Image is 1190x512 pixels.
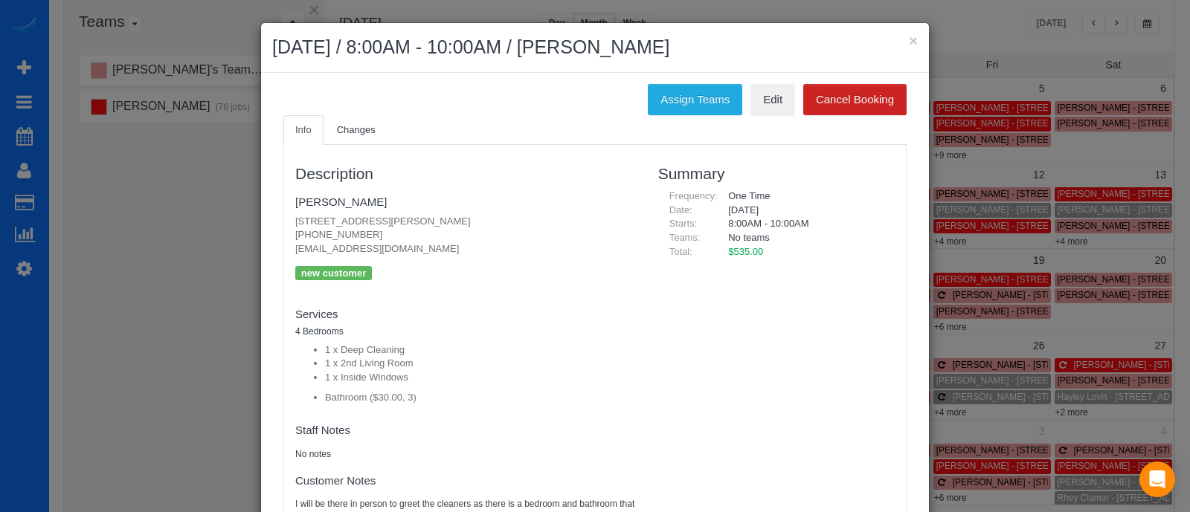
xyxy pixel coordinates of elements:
[325,115,387,146] a: Changes
[325,357,636,371] li: 1 x 2nd Living Room
[325,371,636,385] li: 1 x Inside Windows
[295,475,636,487] h4: Customer Notes
[325,391,636,405] li: Bathroom ($30.00, 3)
[669,190,718,201] span: Frequency:
[295,448,636,461] pre: No notes
[295,308,636,321] h4: Services
[325,343,636,357] li: 1 x Deep Cleaning
[295,266,372,280] p: new customer
[648,84,742,115] button: Assign Teams
[295,327,636,337] h5: 4 Bedrooms
[669,204,692,216] span: Date:
[728,232,770,243] span: No teams
[1139,461,1175,497] div: Open Intercom Messenger
[272,34,918,61] h2: [DATE] / 8:00AM - 10:00AM / [PERSON_NAME]
[283,115,324,146] a: Info
[669,218,698,229] span: Starts:
[658,165,895,182] h3: Summary
[717,189,895,204] div: One Time
[669,246,692,257] span: Total:
[909,33,918,48] button: ×
[295,215,636,256] p: [STREET_ADDRESS][PERSON_NAME] [PHONE_NUMBER] [EMAIL_ADDRESS][DOMAIN_NAME]
[295,424,636,437] h4: Staff Notes
[295,165,636,182] h3: Description
[803,84,907,115] button: Cancel Booking
[728,246,763,257] span: $535.00
[717,217,895,231] div: 8:00AM - 10:00AM
[337,124,376,135] span: Changes
[750,84,795,115] a: Edit
[295,124,312,135] span: Info
[669,232,701,243] span: Teams:
[717,204,895,218] div: [DATE]
[295,195,387,208] a: [PERSON_NAME]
